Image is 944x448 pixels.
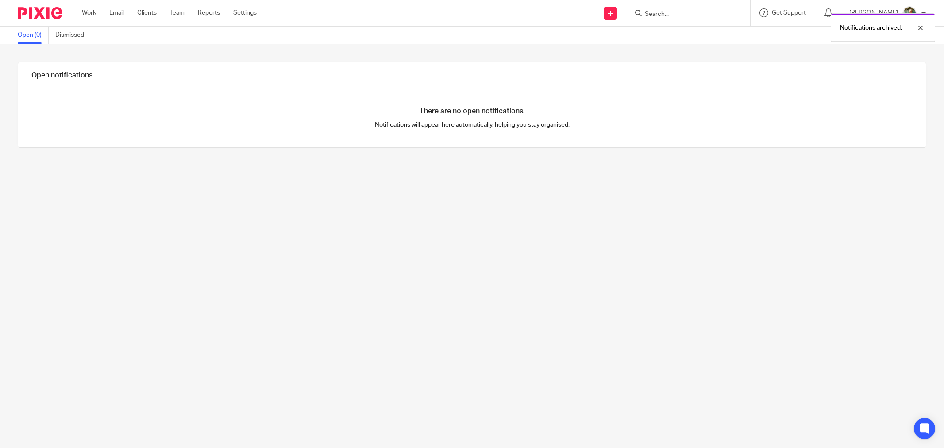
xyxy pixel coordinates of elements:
[245,120,699,129] p: Notifications will appear here automatically, helping you stay organised.
[170,8,185,17] a: Team
[902,6,917,20] img: Photo2.jpg
[198,8,220,17] a: Reports
[233,8,257,17] a: Settings
[55,27,91,44] a: Dismissed
[18,7,62,19] img: Pixie
[137,8,157,17] a: Clients
[420,107,525,116] h4: There are no open notifications.
[31,71,92,80] h1: Open notifications
[18,27,49,44] a: Open (0)
[109,8,124,17] a: Email
[840,23,902,32] p: Notifications archived.
[82,8,96,17] a: Work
